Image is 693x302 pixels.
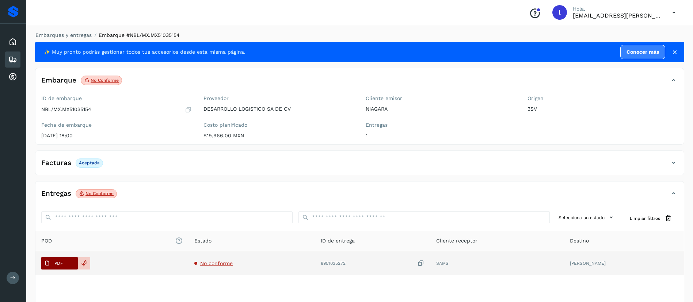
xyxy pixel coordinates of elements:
p: 1 [366,133,516,139]
a: Embarques y entregas [35,32,92,38]
div: FacturasAceptada [35,157,684,175]
p: NBL/MX.MX51035154 [41,106,91,112]
h4: Facturas [41,159,71,167]
label: Costo planificado [203,122,354,128]
label: Cliente emisor [366,95,516,102]
span: Estado [194,237,212,245]
p: No conforme [85,191,114,196]
span: No conforme [200,260,233,266]
button: Limpiar filtros [624,211,678,225]
nav: breadcrumb [35,31,684,39]
p: Aceptada [79,160,100,165]
div: Embarques [5,51,20,68]
div: Reemplazar POD [78,257,90,269]
span: Limpiar filtros [630,215,660,222]
td: [PERSON_NAME] [564,251,684,275]
p: lauraamalia.castillo@xpertal.com [573,12,660,19]
p: PDF [54,261,63,266]
div: EmbarqueNo conforme [35,74,684,92]
label: Proveedor [203,95,354,102]
p: DESARROLLO LOGISTICO SA DE CV [203,106,354,112]
span: POD [41,237,183,245]
div: EntregasNo conforme [35,187,684,206]
p: $19,966.00 MXN [203,133,354,139]
label: Origen [528,95,678,102]
p: 3SV [528,106,678,112]
p: Hola, [573,6,660,12]
div: Inicio [5,34,20,50]
div: 8951035272 [321,260,424,267]
p: NIAGARA [366,106,516,112]
span: ID de entrega [321,237,355,245]
span: ✨ Muy pronto podrás gestionar todos tus accesorios desde esta misma página. [44,48,245,56]
label: ID de embarque [41,95,192,102]
h4: Embarque [41,76,76,85]
span: Destino [570,237,589,245]
div: Cuentas por cobrar [5,69,20,85]
button: Selecciona un estado [556,211,618,223]
button: PDF [41,257,78,269]
label: Fecha de embarque [41,122,192,128]
td: SAMS [430,251,564,275]
a: Conocer más [620,45,665,59]
p: [DATE] 18:00 [41,133,192,139]
p: No conforme [91,78,119,83]
span: Embarque #NBL/MX.MX51035154 [99,32,180,38]
label: Entregas [366,122,516,128]
span: Cliente receptor [436,237,477,245]
h4: Entregas [41,190,71,198]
